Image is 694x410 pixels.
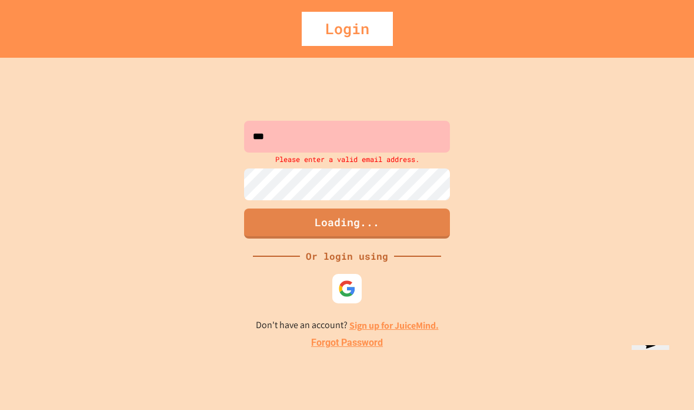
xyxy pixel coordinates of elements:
div: Login [302,12,393,46]
button: Loading... [244,209,450,239]
div: Please enter a valid email address. [241,153,453,166]
div: Or login using [300,249,394,263]
iframe: chat widget [627,345,684,400]
a: Forgot Password [311,336,383,350]
img: google-icon.svg [338,280,356,297]
p: Don't have an account? [256,318,439,333]
a: Sign up for JuiceMind. [349,319,439,332]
